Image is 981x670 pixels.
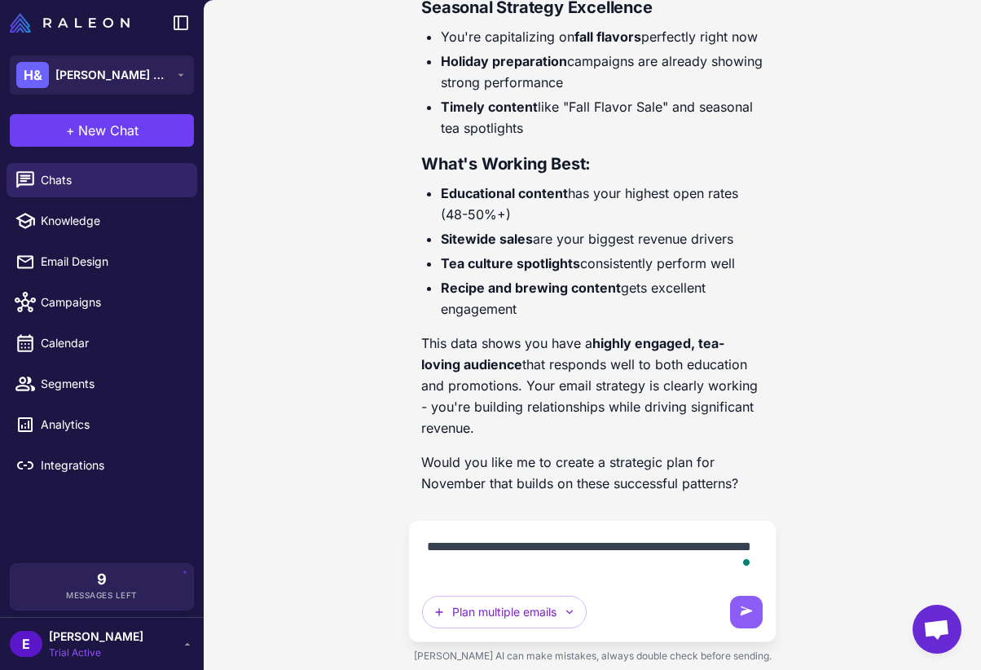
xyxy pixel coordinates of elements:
a: Calendar [7,326,197,360]
strong: Tea culture spotlights [441,255,580,271]
li: gets excellent engagement [441,277,763,320]
p: This data shows you have a that responds well to both education and promotions. Your email strate... [421,333,763,439]
li: consistently perform well [441,253,763,274]
li: You're capitalizing on perfectly right now [441,26,763,47]
strong: highly engaged, tea-loving audience [421,335,724,372]
span: 9 [97,572,107,587]
span: Messages Left [66,589,138,602]
strong: Timely content [441,99,538,115]
div: Open chat [913,605,961,654]
span: Segments [41,375,184,393]
span: Integrations [41,456,184,474]
button: H&[PERSON_NAME] & Sons Fine Teas [10,55,194,95]
a: Knowledge [7,204,197,238]
button: +New Chat [10,114,194,147]
strong: What's Working Best: [421,154,591,174]
span: + [66,121,75,140]
div: [PERSON_NAME] AI can make mistakes, always double check before sending. [408,642,776,670]
strong: Holiday preparation [441,53,567,69]
p: Would you like me to create a strategic plan for November that builds on these successful patterns? [421,452,763,494]
a: Email Design [7,245,197,279]
span: Campaigns [41,293,184,311]
strong: fall flavors [574,29,641,45]
a: Integrations [7,448,197,483]
strong: Educational content [441,185,568,201]
strong: Sitewide sales [441,231,533,247]
span: Knowledge [41,212,184,230]
a: Raleon Logo [10,13,136,33]
li: are your biggest revenue drivers [441,228,763,249]
a: Chats [7,163,197,197]
textarea: To enrich screen reader interactions, please activate Accessibility in Grammarly extension settings [422,534,763,580]
a: Analytics [7,408,197,442]
img: Raleon Logo [10,13,130,33]
span: Chats [41,171,184,189]
strong: Recipe and brewing content [441,280,621,296]
span: [PERSON_NAME] [49,628,143,646]
a: Campaigns [7,285,197,320]
span: Calendar [41,334,184,352]
div: E [10,631,42,657]
div: H& [16,62,49,88]
span: Analytics [41,416,184,434]
span: Trial Active [49,646,143,660]
span: New Chat [78,121,139,140]
button: Plan multiple emails [422,596,587,628]
li: like "Fall Flavor Sale" and seasonal tea spotlights [441,96,763,139]
span: [PERSON_NAME] & Sons Fine Teas [55,66,169,84]
li: has your highest open rates (48-50%+) [441,183,763,225]
a: Segments [7,367,197,401]
span: Email Design [41,253,184,271]
li: campaigns are already showing strong performance [441,51,763,93]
